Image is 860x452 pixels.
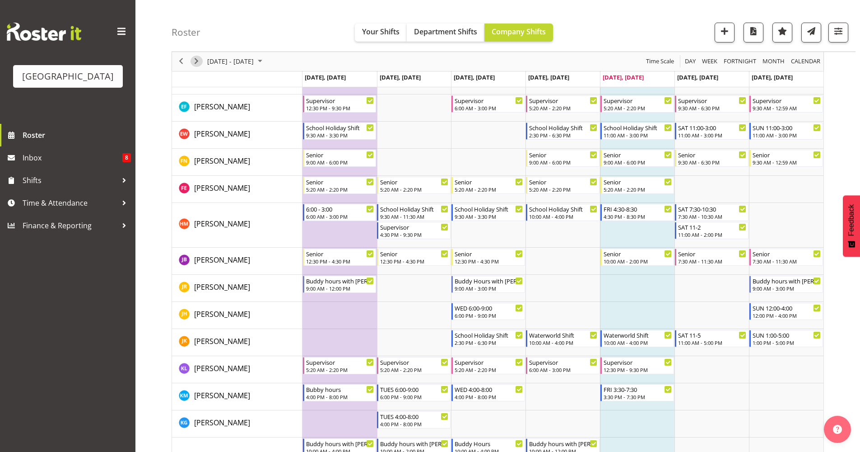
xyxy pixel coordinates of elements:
td: Emily Wheeler resource [172,122,302,149]
div: 12:00 PM - 4:00 PM [753,312,821,319]
div: Senior [753,150,821,159]
div: 7:30 AM - 11:30 AM [678,258,746,265]
div: 5:20 AM - 2:20 PM [306,366,374,373]
button: Download a PDF of the roster according to the set date range. [744,23,763,42]
div: [GEOGRAPHIC_DATA] [22,70,114,83]
div: Senior [604,150,672,159]
button: Highlight an important date within the roster. [772,23,792,42]
div: Hamish McKenzie"s event - Supervisor Begin From Tuesday, September 23, 2025 at 4:30:00 PM GMT+12:... [377,222,451,239]
div: 11:00 AM - 5:00 PM [678,339,746,346]
div: School Holiday Shift [529,123,597,132]
div: Finn Edwards"s event - Senior Begin From Wednesday, September 24, 2025 at 5:20:00 AM GMT+12:00 En... [451,177,525,194]
div: 7:30 AM - 10:30 AM [678,213,746,220]
div: 5:20 AM - 2:20 PM [604,186,672,193]
div: 6:00 AM - 3:00 PM [455,104,523,112]
div: Felix Nicholls"s event - Senior Begin From Saturday, September 27, 2025 at 9:30:00 AM GMT+12:00 E... [675,150,748,167]
div: 5:20 AM - 2:20 PM [604,104,672,112]
div: SUN 11:00-3:00 [753,123,821,132]
div: Jack Bailey"s event - Senior Begin From Wednesday, September 24, 2025 at 12:30:00 PM GMT+12:00 En... [451,249,525,266]
div: 1:00 PM - 5:00 PM [753,339,821,346]
div: 12:30 PM - 4:30 PM [380,258,448,265]
div: Emily Wheeler"s event - School Holiday Shift Begin From Friday, September 26, 2025 at 11:00:00 AM... [600,122,674,140]
div: Kate Meulenbroek"s event - TUES 6:00-9:00 Begin From Tuesday, September 23, 2025 at 6:00:00 PM GM... [377,384,451,401]
div: Supervisor [380,358,448,367]
div: Senior [306,177,374,186]
span: [DATE], [DATE] [752,73,793,81]
button: Time Scale [645,56,676,67]
div: 12:30 PM - 9:30 PM [306,104,374,112]
div: Senior [529,150,597,159]
div: Joshua Keen"s event - School Holiday Shift Begin From Wednesday, September 24, 2025 at 2:30:00 PM... [451,330,525,347]
div: Supervisor [380,222,448,231]
a: [PERSON_NAME] [194,417,250,428]
div: 12:30 PM - 4:30 PM [455,258,523,265]
h4: Roster [172,27,200,38]
button: Timeline Week [701,56,719,67]
button: Timeline Month [761,56,786,67]
span: Time Scale [645,56,675,67]
div: Kate Lawless"s event - Supervisor Begin From Friday, September 26, 2025 at 12:30:00 PM GMT+12:00 ... [600,357,674,374]
div: Kate Lawless"s event - Supervisor Begin From Tuesday, September 23, 2025 at 5:20:00 AM GMT+12:00 ... [377,357,451,374]
div: Buddy Hours with [PERSON_NAME] [455,276,523,285]
div: School Holiday Shift [380,204,448,213]
span: [PERSON_NAME] [194,255,250,265]
span: Week [701,56,718,67]
div: Senior [753,249,821,258]
a: [PERSON_NAME] [194,128,250,139]
div: Kate Lawless"s event - Supervisor Begin From Thursday, September 25, 2025 at 6:00:00 AM GMT+12:00... [526,357,600,374]
span: Day [684,56,697,67]
div: Supervisor [455,358,523,367]
img: Rosterit website logo [7,23,81,41]
div: School Holiday Shift [529,204,597,213]
div: Waterworld Shift [529,330,597,339]
td: Kate Lawless resource [172,356,302,383]
div: 4:00 PM - 8:00 PM [380,420,448,428]
div: Finn Edwards"s event - Senior Begin From Tuesday, September 23, 2025 at 5:20:00 AM GMT+12:00 Ends... [377,177,451,194]
button: Send a list of all shifts for the selected filtered period to all rostered employees. [801,23,821,42]
button: Your Shifts [355,24,407,42]
div: Supervisor [529,358,597,367]
td: Earl Foran resource [172,94,302,122]
div: 10:00 AM - 4:00 PM [529,213,597,220]
div: 5:20 AM - 2:20 PM [306,186,374,193]
span: Shifts [23,174,117,187]
span: [PERSON_NAME] [194,183,250,193]
div: Jasika Rohloff"s event - Buddy hours with Finn Begin From Monday, September 22, 2025 at 9:00:00 A... [303,276,377,293]
div: 11:00 AM - 2:00 PM [678,231,746,238]
span: [PERSON_NAME] [194,102,250,112]
div: WED 6:00-9:00 [455,303,523,312]
div: School Holiday Shift [455,204,523,213]
div: 12:30 PM - 4:30 PM [306,258,374,265]
div: Finn Edwards"s event - Senior Begin From Friday, September 26, 2025 at 5:20:00 AM GMT+12:00 Ends ... [600,177,674,194]
div: SUN 12:00-4:00 [753,303,821,312]
div: 2:30 PM - 6:30 PM [529,132,597,139]
div: Senior [380,249,448,258]
div: Hamish McKenzie"s event - SAT 11-2 Begin From Saturday, September 27, 2025 at 11:00:00 AM GMT+12:... [675,222,748,239]
span: Fortnight [723,56,757,67]
div: 5:20 AM - 2:20 PM [380,186,448,193]
a: [PERSON_NAME] [194,363,250,374]
span: [PERSON_NAME] [194,391,250,400]
div: Kylea Gough"s event - TUES 4:00-8:00 Begin From Tuesday, September 23, 2025 at 4:00:00 PM GMT+12:... [377,411,451,428]
div: 2:30 PM - 6:30 PM [455,339,523,346]
div: 11:00 AM - 3:00 PM [753,132,821,139]
div: Emily Wheeler"s event - School Holiday Shift Begin From Thursday, September 25, 2025 at 2:30:00 P... [526,122,600,140]
div: Jack Bailey"s event - Senior Begin From Sunday, September 28, 2025 at 7:30:00 AM GMT+13:00 Ends A... [749,249,823,266]
div: 9:30 AM - 6:30 PM [678,104,746,112]
td: Kate Meulenbroek resource [172,383,302,410]
div: SAT 7:30-10:30 [678,204,746,213]
div: Earl Foran"s event - Supervisor Begin From Wednesday, September 24, 2025 at 6:00:00 AM GMT+12:00 ... [451,95,525,113]
button: Timeline Day [683,56,697,67]
a: [PERSON_NAME] [194,183,250,193]
div: TUES 4:00-8:00 [380,412,448,421]
button: Feedback - Show survey [843,195,860,257]
div: Jack Bailey"s event - Senior Begin From Monday, September 22, 2025 at 12:30:00 PM GMT+12:00 Ends ... [303,249,377,266]
button: Department Shifts [407,24,484,42]
a: [PERSON_NAME] [194,336,250,347]
button: Fortnight [722,56,758,67]
div: Hamish McKenzie"s event - School Holiday Shift Begin From Wednesday, September 24, 2025 at 9:30:0... [451,204,525,221]
div: Waterworld Shift [604,330,672,339]
div: Senior [306,249,374,258]
div: Kate Lawless"s event - Supervisor Begin From Wednesday, September 24, 2025 at 5:20:00 AM GMT+12:0... [451,357,525,374]
div: Jasika Rohloff"s event - Buddy hours with Felix Begin From Sunday, September 28, 2025 at 9:00:00 ... [749,276,823,293]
